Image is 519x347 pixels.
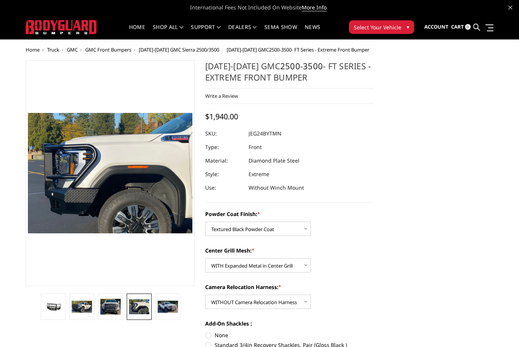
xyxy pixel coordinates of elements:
[26,46,40,53] a: Home
[153,24,183,39] a: shop all
[205,154,243,167] dt: Material:
[264,24,297,39] a: SEMA Show
[205,111,238,122] span: $1,940.00
[305,24,320,39] a: News
[85,46,131,53] a: GMC Front Bumpers
[47,46,59,53] a: Truck
[424,23,448,30] span: Account
[26,20,97,34] img: BODYGUARD BUMPERS
[205,181,243,195] dt: Use:
[451,17,471,37] a: Cart 0
[205,320,374,327] label: Add-On Shackles :
[302,4,327,11] a: More Info
[205,60,374,88] h1: [DATE]-[DATE] GMC - FT Series - Extreme Front Bumper
[72,301,92,312] img: 2024-2025 GMC 2500-3500 - FT Series - Extreme Front Bumper
[465,24,471,30] span: 0
[191,24,221,39] a: Support
[205,127,243,140] dt: SKU:
[26,60,195,286] a: 2024-2025 GMC 2500-3500 - FT Series - Extreme Front Bumper
[280,60,323,72] a: 2500-3500
[205,331,374,339] label: None
[354,23,401,31] span: Select Your Vehicle
[227,46,369,53] span: [DATE]-[DATE] GMC - FT Series - Extreme Front Bumper
[67,46,78,53] a: GMC
[205,93,238,99] a: Write a Review
[205,210,374,218] label: Powder Coat Finish:
[407,23,409,31] span: ▾
[424,17,448,37] a: Account
[249,167,269,181] dd: Extreme
[249,127,281,140] dd: JEG24BYTMN
[158,301,178,313] img: 2024-2025 GMC 2500-3500 - FT Series - Extreme Front Bumper
[249,140,262,154] dd: Front
[249,181,304,195] dd: Without Winch Mount
[349,20,414,34] button: Select Your Vehicle
[205,140,243,154] dt: Type:
[205,247,374,254] label: Center Grill Mesh:
[228,24,257,39] a: Dealers
[43,302,63,311] img: 2024-2025 GMC 2500-3500 - FT Series - Extreme Front Bumper
[100,299,121,315] img: 2024-2025 GMC 2500-3500 - FT Series - Extreme Front Bumper
[269,46,292,53] a: 2500-3500
[205,283,374,291] label: Camera Relocation Harness:
[129,24,145,39] a: Home
[129,299,149,314] img: 2024-2025 GMC 2500-3500 - FT Series - Extreme Front Bumper
[249,154,299,167] dd: Diamond Plate Steel
[451,23,464,30] span: Cart
[139,46,219,53] a: [DATE]-[DATE] GMC Sierra 2500/3500
[205,167,243,181] dt: Style:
